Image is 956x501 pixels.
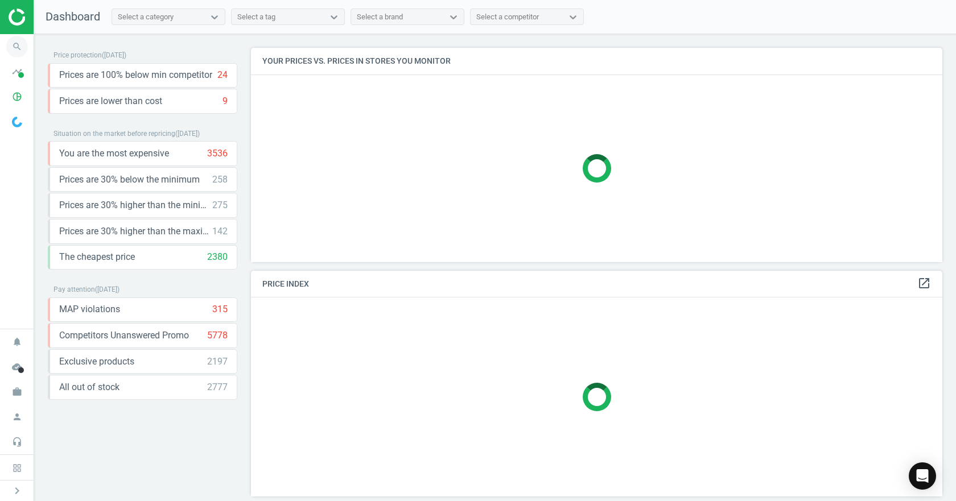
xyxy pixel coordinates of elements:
span: Prices are 30% higher than the minimum [59,199,212,212]
span: Situation on the market before repricing [53,130,175,138]
span: Prices are 30% higher than the maximal [59,225,212,238]
div: Select a tag [237,12,275,22]
span: Prices are 100% below min competitor [59,69,212,81]
h4: Price Index [251,271,942,297]
span: Prices are lower than cost [59,95,162,107]
div: 142 [212,225,228,238]
div: Select a category [118,12,174,22]
i: pie_chart_outlined [6,86,28,107]
img: wGWNvw8QSZomAAAAABJRU5ErkJggg== [12,117,22,127]
span: ( [DATE] ) [175,130,200,138]
span: The cheapest price [59,251,135,263]
div: 2380 [207,251,228,263]
span: All out of stock [59,381,119,394]
span: Competitors Unanswered Promo [59,329,189,342]
i: notifications [6,331,28,353]
button: chevron_right [3,483,31,498]
div: 315 [212,303,228,316]
img: ajHJNr6hYgQAAAAASUVORK5CYII= [9,9,89,26]
i: open_in_new [917,276,931,290]
i: cloud_done [6,356,28,378]
div: Select a competitor [476,12,539,22]
div: Open Intercom Messenger [909,462,936,490]
i: timeline [6,61,28,82]
a: open_in_new [917,276,931,291]
div: 2197 [207,355,228,368]
span: Pay attention [53,285,95,293]
span: ( [DATE] ) [102,51,126,59]
div: Select a brand [357,12,403,22]
i: person [6,406,28,428]
span: Exclusive products [59,355,134,368]
div: 258 [212,173,228,186]
span: Prices are 30% below the minimum [59,173,200,186]
span: ( [DATE] ) [95,285,119,293]
span: Price protection [53,51,102,59]
div: 5778 [207,329,228,342]
div: 9 [222,95,228,107]
span: Dashboard [46,10,100,23]
span: MAP violations [59,303,120,316]
div: 3536 [207,147,228,160]
h4: Your prices vs. prices in stores you monitor [251,48,942,74]
div: 2777 [207,381,228,394]
i: search [6,36,28,57]
i: chevron_right [10,484,24,498]
div: 24 [217,69,228,81]
i: work [6,381,28,403]
span: You are the most expensive [59,147,169,160]
div: 275 [212,199,228,212]
i: headset_mic [6,431,28,453]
